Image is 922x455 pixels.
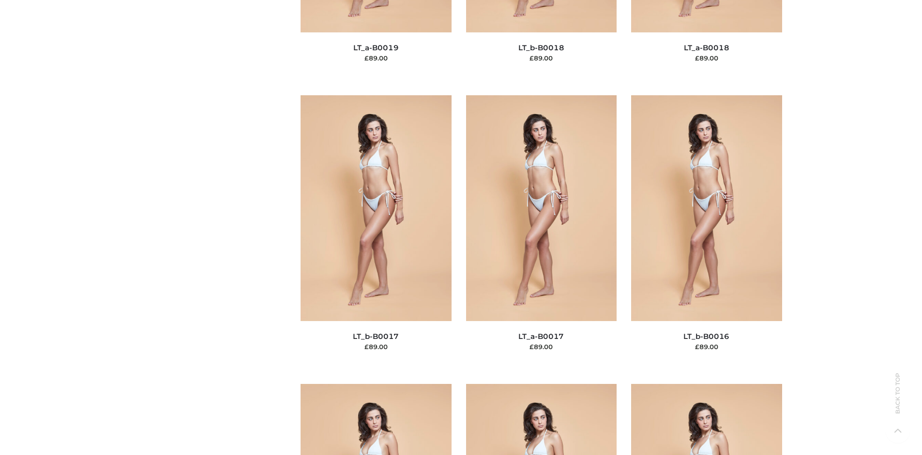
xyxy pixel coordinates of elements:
img: LT_a-B0017 [466,95,617,321]
a: LT_b-B0017 [353,332,399,341]
bdi: 89.00 [529,343,553,351]
a: LT_b-B0018 [518,43,564,52]
a: LT_a-B0017 [518,332,564,341]
span: £ [695,54,699,62]
span: £ [364,343,369,351]
bdi: 89.00 [695,54,718,62]
span: £ [695,343,699,351]
bdi: 89.00 [364,54,388,62]
span: £ [529,343,534,351]
bdi: 89.00 [529,54,553,62]
a: LT_b-B0016 [683,332,729,341]
span: Back to top [886,390,910,414]
img: LT_b-B0016 [631,95,782,321]
span: £ [529,54,534,62]
a: LT_a-B0019 [353,43,399,52]
bdi: 89.00 [364,343,388,351]
span: £ [364,54,369,62]
a: LT_a-B0018 [684,43,729,52]
bdi: 89.00 [695,343,718,351]
img: LT_b-B0017 [301,95,452,321]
